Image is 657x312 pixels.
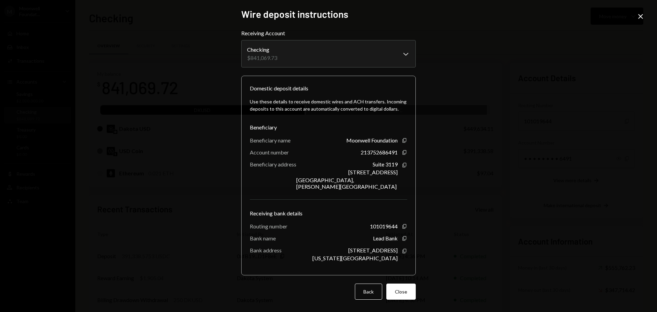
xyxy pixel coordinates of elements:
div: [US_STATE][GEOGRAPHIC_DATA] [312,255,398,261]
div: Moonwell Foundation [346,137,398,143]
div: Beneficiary [250,123,407,132]
button: Receiving Account [241,40,416,67]
label: Receiving Account [241,29,416,37]
div: Beneficiary name [250,137,291,143]
div: Receiving bank details [250,209,407,217]
div: Beneficiary address [250,161,296,167]
div: Bank name [250,235,276,241]
h2: Wire deposit instructions [241,8,416,21]
button: Back [355,284,382,300]
div: [STREET_ADDRESS] [348,169,398,175]
div: [GEOGRAPHIC_DATA], [PERSON_NAME][GEOGRAPHIC_DATA] [296,177,398,190]
div: Use these details to receive domestic wires and ACH transfers. Incoming deposits to this account ... [250,98,407,112]
div: 101019644 [370,223,398,229]
div: 213752686491 [361,149,398,155]
div: Bank address [250,247,282,253]
button: Close [386,284,416,300]
div: Routing number [250,223,287,229]
div: Suite 3119 [373,161,398,167]
div: Lead Bank [373,235,398,241]
div: Account number [250,149,289,155]
div: Domestic deposit details [250,84,308,92]
div: [STREET_ADDRESS] [348,247,398,253]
